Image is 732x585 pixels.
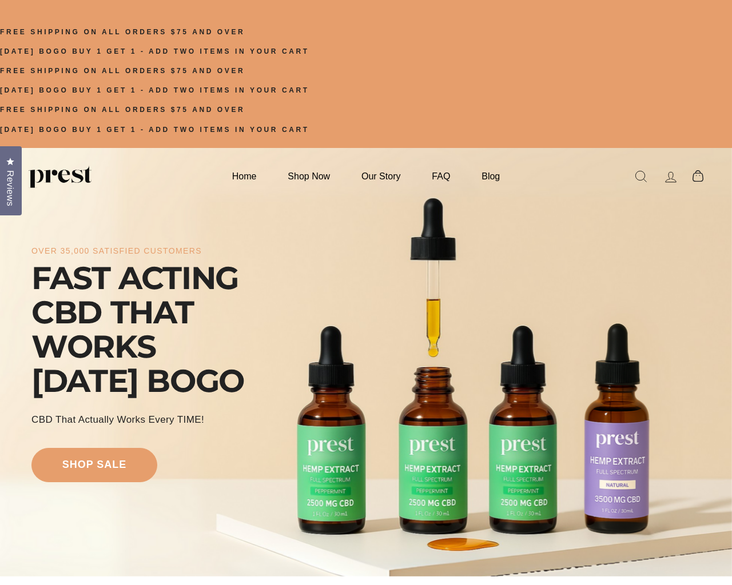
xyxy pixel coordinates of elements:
a: Our Story [347,165,415,187]
ul: Primary [218,165,514,187]
div: CBD That Actually Works every TIME! [31,412,204,427]
span: Reviews [3,170,18,206]
a: Shop Now [273,165,344,187]
a: shop sale [31,448,157,482]
a: FAQ [417,165,464,187]
a: Home [218,165,271,187]
div: over 35,000 satisfied customers [31,246,202,256]
div: FAST ACTING CBD THAT WORKS [DATE] BOGO [31,261,289,398]
a: Blog [467,165,514,187]
img: PREST ORGANICS [29,165,91,188]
